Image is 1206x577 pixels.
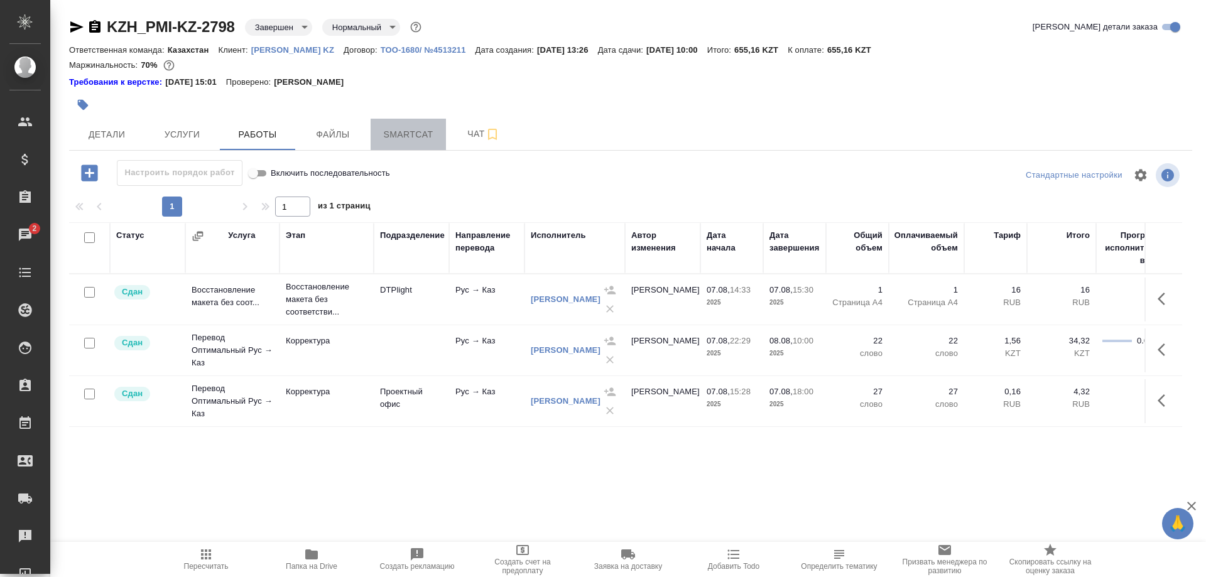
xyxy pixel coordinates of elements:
[625,379,700,423] td: [PERSON_NAME]
[769,285,793,294] p: 07.08,
[113,284,179,301] div: Менеджер проверил работу исполнителя, передает ее на следующий этап
[1033,398,1090,411] p: RUB
[970,347,1021,360] p: KZT
[475,45,537,55] p: Дата создания:
[113,386,179,402] div: Менеджер проверил работу исполнителя, передает ее на следующий этап
[895,347,958,360] p: слово
[793,285,813,294] p: 15:30
[69,76,165,89] div: Нажми, чтобы открыть папку с инструкцией
[631,229,694,254] div: Автор изменения
[788,45,827,55] p: К оплате:
[531,345,600,355] a: [PERSON_NAME]
[707,347,757,360] p: 2025
[274,76,353,89] p: [PERSON_NAME]
[1033,347,1090,360] p: KZT
[1167,510,1188,537] span: 🙏
[116,229,144,242] div: Статус
[1023,166,1126,185] div: split button
[1126,160,1156,190] span: Настроить таблицу
[165,76,226,89] p: [DATE] 15:01
[769,296,820,309] p: 2025
[895,296,958,309] p: Страница А4
[286,386,367,398] p: Корректура
[122,286,143,298] p: Сдан
[286,335,367,347] p: Корректура
[1162,508,1193,539] button: 🙏
[531,229,586,242] div: Исполнитель
[485,127,500,142] svg: Подписаться
[625,278,700,321] td: [PERSON_NAME]
[122,337,143,349] p: Сдан
[227,127,288,143] span: Работы
[251,22,297,33] button: Завершен
[69,60,141,70] p: Маржинальность:
[141,60,160,70] p: 70%
[1033,335,1090,347] p: 34,32
[707,398,757,411] p: 2025
[994,229,1021,242] div: Тариф
[303,127,363,143] span: Файлы
[408,19,424,35] button: Доп статусы указывают на важность/срочность заказа
[107,18,235,35] a: KZH_PMI-KZ-2798
[832,398,883,411] p: слово
[730,387,751,396] p: 15:28
[1033,296,1090,309] p: RUB
[970,386,1021,398] p: 0,16
[970,398,1021,411] p: RUB
[1033,386,1090,398] p: 4,32
[192,230,204,242] button: Сгруппировать
[827,45,881,55] p: 655,16 KZT
[1067,229,1090,242] div: Итого
[152,127,212,143] span: Услуги
[895,386,958,398] p: 27
[970,335,1021,347] p: 1,56
[734,45,788,55] p: 655,16 KZT
[449,379,524,423] td: Рус → Каз
[455,229,518,254] div: Направление перевода
[769,336,793,345] p: 08.08,
[1033,284,1090,296] p: 16
[832,296,883,309] p: Страница А4
[449,328,524,372] td: Рус → Каз
[1033,21,1158,33] span: [PERSON_NAME] детали заказа
[161,57,177,73] button: 20.32 RUB; 34.32 KZT;
[122,387,143,400] p: Сдан
[895,284,958,296] p: 1
[1150,335,1180,365] button: Здесь прячутся важные кнопки
[537,45,598,55] p: [DATE] 13:26
[832,284,883,296] p: 1
[1137,335,1159,347] div: 0.00%
[730,285,751,294] p: 14:33
[322,19,400,36] div: Завершен
[707,387,730,396] p: 07.08,
[77,127,137,143] span: Детали
[318,198,371,217] span: из 1 страниц
[531,294,600,304] a: [PERSON_NAME]
[381,44,475,55] a: ТОО-1680/ №4513211
[832,347,883,360] p: слово
[895,335,958,347] p: 22
[625,328,700,372] td: [PERSON_NAME]
[454,126,514,142] span: Чат
[832,229,883,254] div: Общий объем
[531,396,600,406] a: [PERSON_NAME]
[286,281,367,318] p: Восстановление макета без соответстви...
[378,127,438,143] span: Smartcat
[69,76,165,89] a: Требования к верстке:
[245,19,312,36] div: Завершен
[1150,386,1180,416] button: Здесь прячутся важные кнопки
[185,325,280,375] td: Перевод Оптимальный Рус → Каз
[251,45,344,55] p: [PERSON_NAME] KZ
[970,296,1021,309] p: RUB
[769,347,820,360] p: 2025
[707,336,730,345] p: 07.08,
[730,336,751,345] p: 22:29
[380,229,445,242] div: Подразделение
[69,45,168,55] p: Ответственная команда:
[69,19,84,35] button: Скопировать ссылку для ЯМессенджера
[832,335,883,347] p: 22
[832,386,883,398] p: 27
[894,229,958,254] div: Оплачиваемый объем
[226,76,274,89] p: Проверено:
[72,160,107,186] button: Добавить работу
